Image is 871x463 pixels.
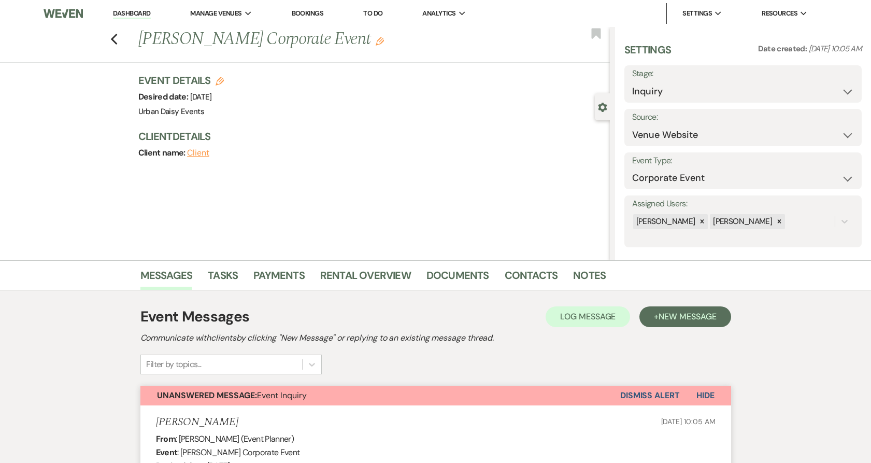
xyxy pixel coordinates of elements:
[809,44,862,54] span: [DATE] 10:05 AM
[682,8,712,19] span: Settings
[639,306,731,327] button: +New Message
[44,3,83,24] img: Weven Logo
[376,36,384,46] button: Edit
[187,149,209,157] button: Client
[632,153,854,169] label: Event Type:
[208,267,238,290] a: Tasks
[505,267,558,290] a: Contacts
[546,306,630,327] button: Log Message
[632,197,854,212] label: Assigned Users:
[156,416,238,429] h5: [PERSON_NAME]
[598,102,607,111] button: Close lead details
[156,447,178,458] b: Event
[146,358,202,371] div: Filter by topics...
[157,390,307,401] span: Event Inquiry
[138,73,224,88] h3: Event Details
[680,386,731,405] button: Hide
[138,27,511,52] h1: [PERSON_NAME] Corporate Event
[710,214,774,229] div: [PERSON_NAME]
[633,214,697,229] div: [PERSON_NAME]
[138,91,190,102] span: Desired date:
[140,386,620,405] button: Unanswered Message:Event Inquiry
[253,267,305,290] a: Payments
[426,267,489,290] a: Documents
[140,332,731,344] h2: Communicate with clients by clicking "New Message" or replying to an existing message thread.
[157,390,257,401] strong: Unanswered Message:
[292,9,324,18] a: Bookings
[620,386,680,405] button: Dismiss Alert
[156,433,176,444] b: From
[624,43,672,65] h3: Settings
[632,110,854,125] label: Source:
[632,66,854,81] label: Stage:
[661,417,716,426] span: [DATE] 10:05 AM
[758,44,809,54] span: Date created:
[190,92,212,102] span: [DATE]
[140,267,193,290] a: Messages
[696,390,715,401] span: Hide
[422,8,455,19] span: Analytics
[190,8,241,19] span: Manage Venues
[140,306,250,328] h1: Event Messages
[762,8,797,19] span: Resources
[573,267,606,290] a: Notes
[138,147,188,158] span: Client name:
[138,129,599,144] h3: Client Details
[659,311,716,322] span: New Message
[138,106,204,117] span: Urban Daisy Events
[113,9,150,19] a: Dashboard
[560,311,616,322] span: Log Message
[363,9,382,18] a: To Do
[320,267,411,290] a: Rental Overview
